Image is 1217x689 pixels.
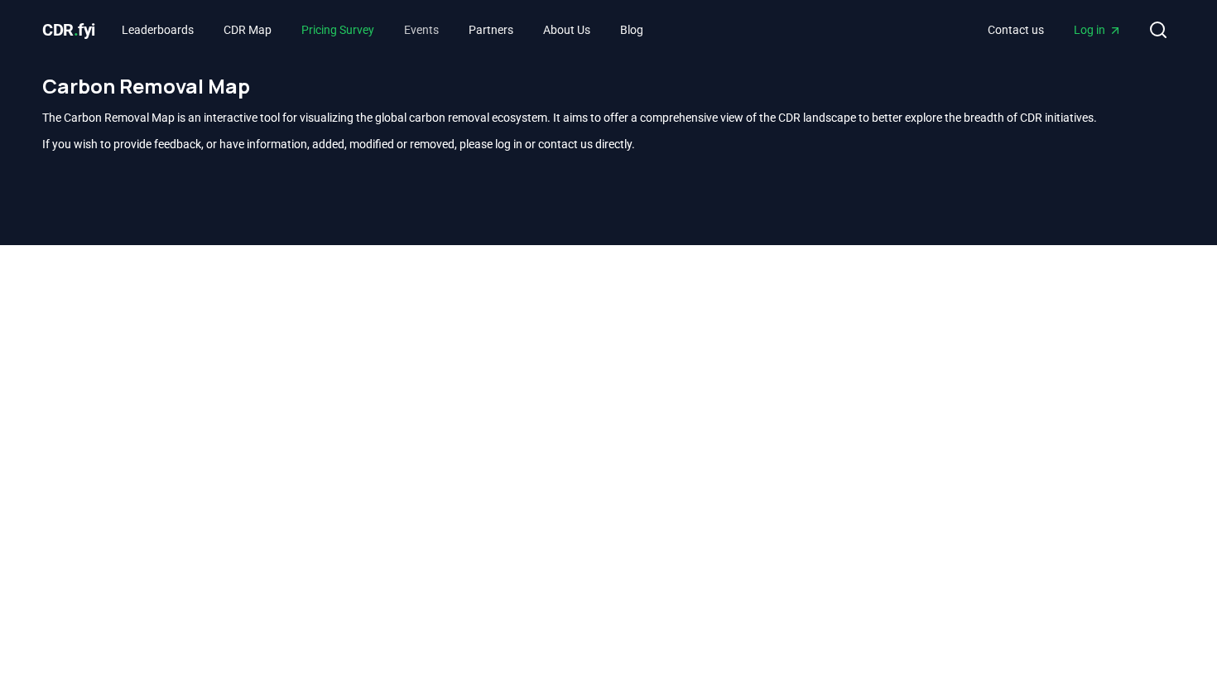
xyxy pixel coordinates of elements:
a: Log in [1061,15,1135,45]
a: Contact us [974,15,1057,45]
a: About Us [530,15,604,45]
span: CDR fyi [42,20,95,40]
p: The Carbon Removal Map is an interactive tool for visualizing the global carbon removal ecosystem... [42,109,1175,126]
a: CDR Map [210,15,285,45]
span: . [74,20,79,40]
a: Partners [455,15,527,45]
a: CDR.fyi [42,18,95,41]
a: Blog [607,15,657,45]
a: Leaderboards [108,15,207,45]
nav: Main [108,15,657,45]
a: Events [391,15,452,45]
span: Log in [1074,22,1122,38]
a: Pricing Survey [288,15,387,45]
p: If you wish to provide feedback, or have information, added, modified or removed, please log in o... [42,136,1175,152]
h1: Carbon Removal Map [42,73,1175,99]
nav: Main [974,15,1135,45]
